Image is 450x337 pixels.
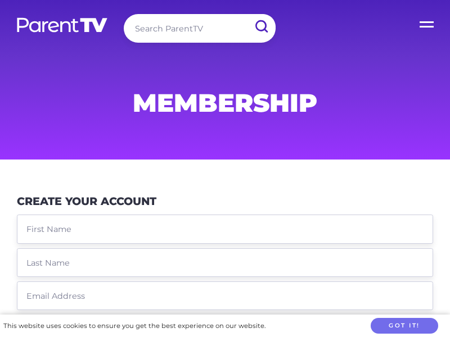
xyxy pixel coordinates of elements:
[371,318,438,334] button: Got it!
[17,281,433,310] input: Email Address
[3,320,265,332] div: This website uses cookies to ensure you get the best experience on our website.
[124,14,276,43] input: Search ParentTV
[17,248,433,277] input: Last Name
[17,215,433,243] input: First Name
[16,17,109,33] img: parenttv-logo-white.4c85aaf.svg
[246,14,276,39] input: Submit
[17,92,433,114] h1: Membership
[17,195,156,208] h3: Create Your Account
